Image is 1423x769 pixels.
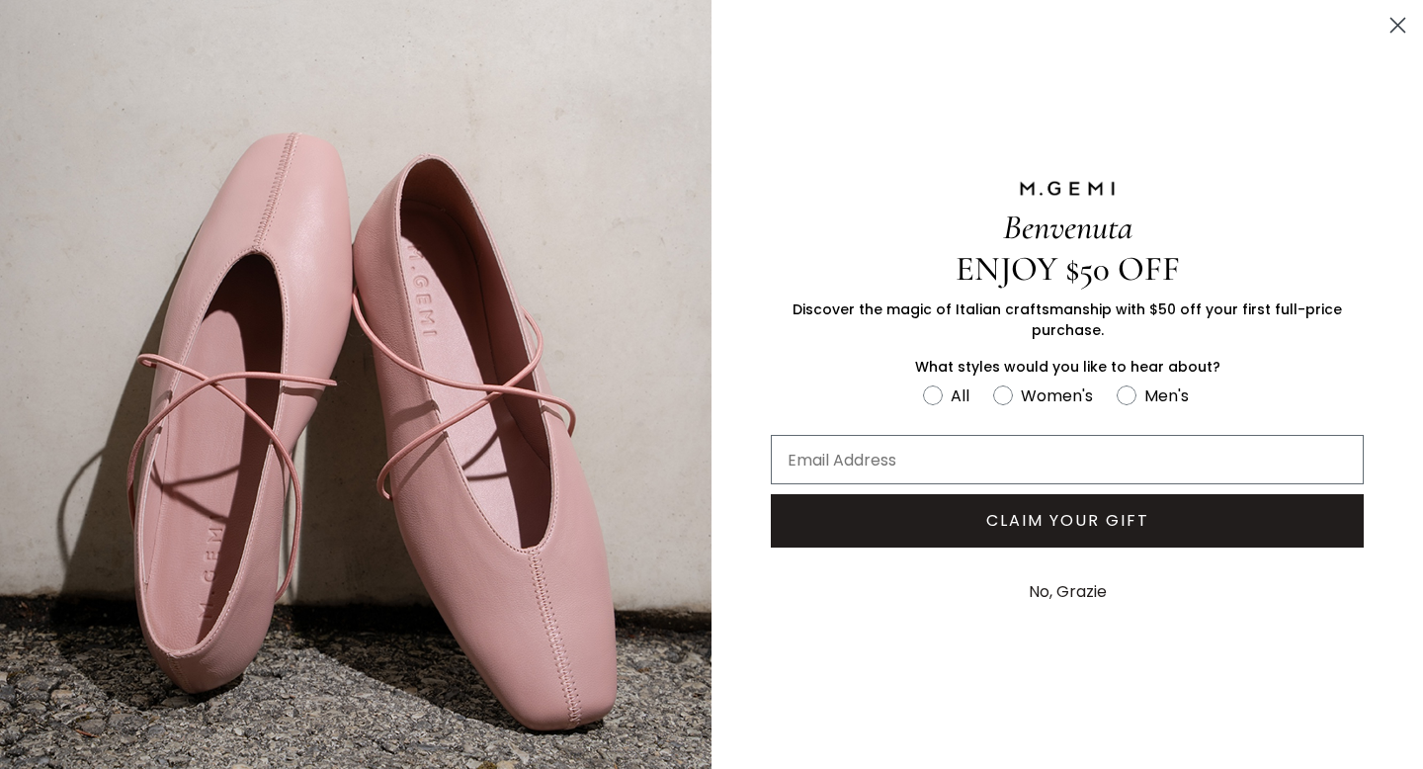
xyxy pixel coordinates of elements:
span: ENJOY $50 OFF [956,248,1180,290]
button: Close dialog [1381,8,1415,43]
span: Benvenuta [1003,207,1132,248]
div: Men's [1144,384,1189,408]
span: What styles would you like to hear about? [915,357,1220,377]
input: Email Address [771,435,1364,484]
span: Discover the magic of Italian craftsmanship with $50 off your first full-price purchase. [793,299,1342,340]
button: No, Grazie [1019,567,1117,617]
div: Women's [1021,384,1093,408]
button: CLAIM YOUR GIFT [771,494,1364,548]
img: M.GEMI [1018,180,1117,198]
div: All [951,384,969,408]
